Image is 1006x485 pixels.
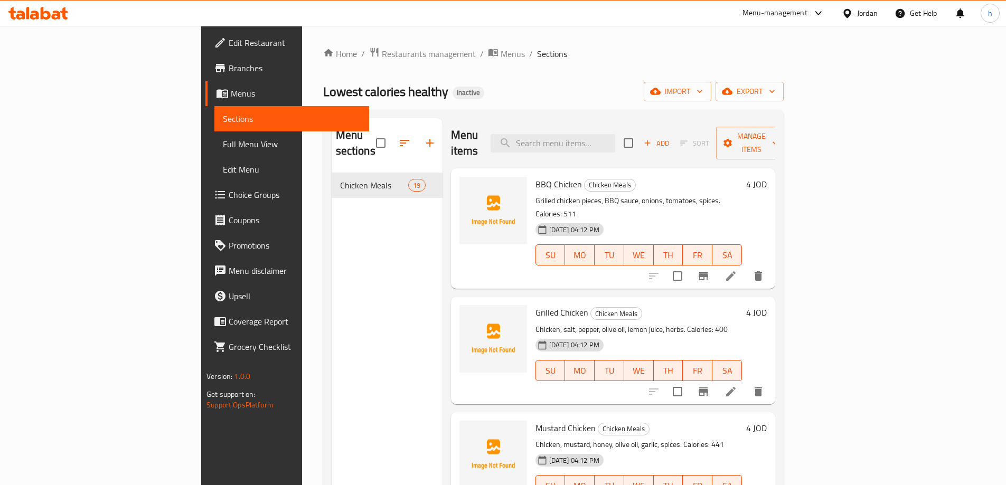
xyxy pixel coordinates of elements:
span: Chicken Meals [585,179,635,191]
span: Sections [537,47,567,60]
span: MO [569,363,590,378]
input: search [491,134,615,153]
span: FR [687,248,708,263]
span: Choice Groups [229,188,361,201]
span: Grocery Checklist [229,340,361,353]
span: SA [717,363,738,378]
button: delete [746,379,771,404]
div: Jordan [857,7,878,19]
button: MO [565,244,595,265]
span: Sort sections [392,130,417,156]
span: Full Menu View [223,138,361,150]
a: Edit Restaurant [205,30,369,55]
p: Chicken, salt, pepper, olive oil, lemon juice, herbs. Calories: 400 [535,323,742,336]
span: Grilled Chicken [535,305,588,320]
span: Select to update [666,265,689,287]
button: export [716,82,784,101]
span: Add [642,137,671,149]
span: import [652,85,703,98]
div: Chicken Meals [590,307,642,320]
button: Add section [417,130,443,156]
button: TH [654,360,683,381]
div: Menu-management [742,7,807,20]
a: Menus [488,47,525,61]
button: WE [624,244,654,265]
span: Select section [617,132,640,154]
span: Menus [231,87,361,100]
span: Inactive [453,88,484,97]
a: Support.OpsPlatform [206,398,274,412]
a: Edit menu item [725,270,737,282]
button: delete [746,263,771,289]
span: Mustard Chicken [535,420,596,436]
a: Full Menu View [214,131,369,157]
a: Branches [205,55,369,81]
div: Inactive [453,87,484,99]
h2: Menu items [451,127,478,159]
button: import [644,82,711,101]
span: Chicken Meals [340,179,409,192]
span: Version: [206,369,232,383]
span: BBQ Chicken [535,176,582,192]
span: export [724,85,775,98]
button: FR [683,360,712,381]
a: Restaurants management [369,47,476,61]
h6: 4 JOD [746,305,767,320]
nav: Menu sections [332,168,443,202]
span: Sections [223,112,361,125]
button: Add [640,135,673,151]
span: 1.0.0 [234,369,250,383]
span: Add item [640,135,673,151]
div: Chicken Meals [598,423,650,435]
p: Chicken, mustard, honey, olive oil, garlic, spices. Calories: 441 [535,438,742,451]
span: Menu disclaimer [229,264,361,277]
a: Grocery Checklist [205,334,369,359]
button: SU [535,360,566,381]
img: Grilled Chicken [459,305,527,373]
span: Select all sections [370,132,392,154]
a: Menu disclaimer [205,258,369,283]
span: TH [658,363,679,378]
span: Lowest calories healthy [323,80,448,103]
span: Restaurants management [382,47,476,60]
a: Coupons [205,207,369,233]
button: TH [654,244,683,265]
span: [DATE] 04:12 PM [545,455,604,465]
span: TU [599,363,620,378]
span: MO [569,248,590,263]
span: Upsell [229,290,361,302]
span: SU [540,248,561,263]
li: / [480,47,484,60]
span: Coupons [229,214,361,226]
p: Grilled chicken pieces, BBQ sauce, onions, tomatoes, spices. Calories: 511 [535,194,742,221]
span: h [988,7,992,19]
a: Menus [205,81,369,106]
span: SU [540,363,561,378]
a: Edit menu item [725,385,737,398]
button: Manage items [716,127,787,159]
button: FR [683,244,712,265]
a: Coverage Report [205,309,369,334]
nav: breadcrumb [323,47,784,61]
span: Select to update [666,381,689,403]
span: Manage items [725,130,778,156]
a: Promotions [205,233,369,258]
span: [DATE] 04:12 PM [545,225,604,235]
button: WE [624,360,654,381]
span: 19 [409,180,425,191]
button: TU [595,244,624,265]
span: WE [628,363,650,378]
div: Chicken Meals19 [332,173,443,198]
h6: 4 JOD [746,421,767,435]
span: TU [599,248,620,263]
span: WE [628,248,650,263]
a: Sections [214,106,369,131]
div: Chicken Meals [584,179,636,192]
button: SU [535,244,566,265]
span: SA [717,248,738,263]
span: Branches [229,62,361,74]
span: Edit Menu [223,163,361,176]
button: MO [565,360,595,381]
li: / [529,47,533,60]
span: Edit Restaurant [229,36,361,49]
